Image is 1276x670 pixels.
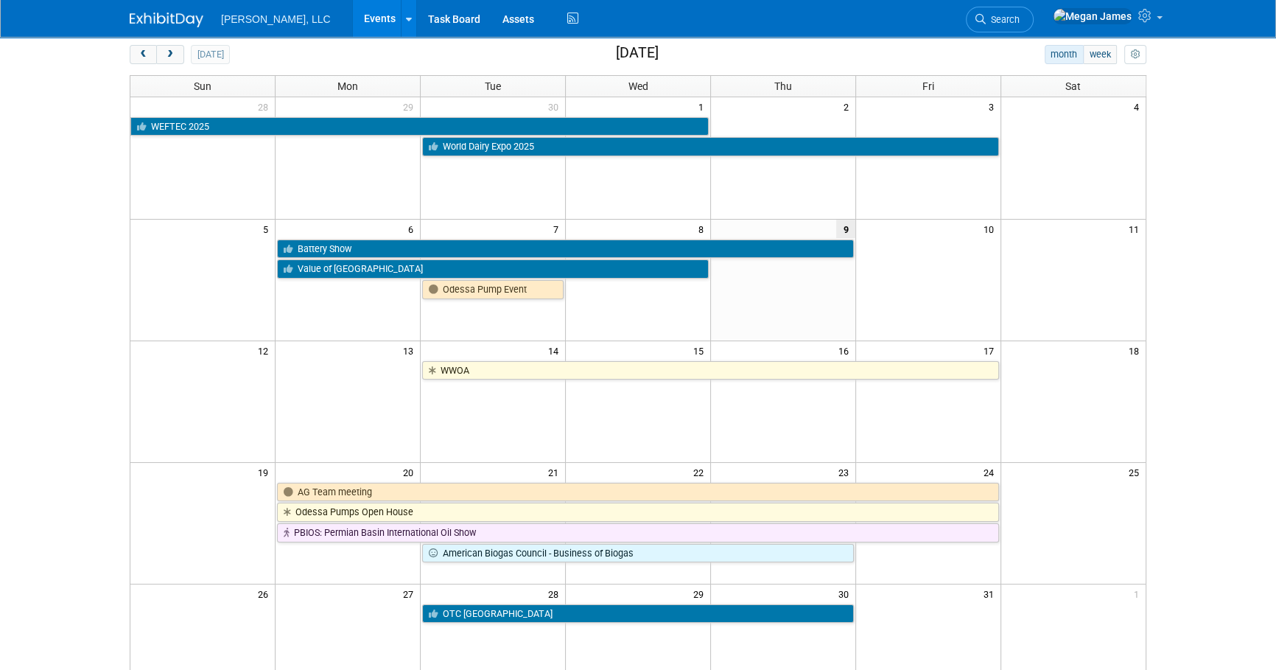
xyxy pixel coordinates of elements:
i: Personalize Calendar [1130,50,1140,60]
span: Sat [1065,80,1081,92]
span: Sun [194,80,211,92]
span: 1 [697,97,710,116]
span: 29 [402,97,420,116]
span: 23 [837,463,855,481]
button: month [1045,45,1084,64]
span: 14 [547,341,565,360]
span: 19 [256,463,275,481]
span: 25 [1127,463,1146,481]
a: Value of [GEOGRAPHIC_DATA] [277,259,709,279]
span: 28 [256,97,275,116]
button: week [1083,45,1117,64]
span: Thu [774,80,792,92]
a: PBIOS: Permian Basin International Oil Show [277,523,998,542]
a: WEFTEC 2025 [130,117,709,136]
img: Megan James [1053,8,1132,24]
button: prev [130,45,157,64]
span: 16 [837,341,855,360]
span: 26 [256,584,275,603]
button: next [156,45,183,64]
span: 2 [842,97,855,116]
span: 9 [836,220,855,238]
span: 12 [256,341,275,360]
span: [PERSON_NAME], LLC [221,13,331,25]
span: Wed [628,80,648,92]
span: 11 [1127,220,1146,238]
span: 15 [692,341,710,360]
button: [DATE] [191,45,230,64]
span: 10 [982,220,1000,238]
span: 27 [402,584,420,603]
span: 21 [547,463,565,481]
span: 20 [402,463,420,481]
span: 31 [982,584,1000,603]
span: 17 [982,341,1000,360]
span: 8 [697,220,710,238]
a: American Biogas Council - Business of Biogas [422,544,854,563]
span: 30 [547,97,565,116]
span: 30 [837,584,855,603]
span: Mon [337,80,358,92]
a: Battery Show [277,240,853,259]
span: Tue [485,80,501,92]
span: Search [986,14,1020,25]
button: myCustomButton [1124,45,1146,64]
span: 1 [1132,584,1146,603]
span: Fri [922,80,934,92]
span: 6 [407,220,420,238]
a: Odessa Pump Event [422,280,564,299]
a: OTC [GEOGRAPHIC_DATA] [422,604,854,624]
span: 24 [982,463,1000,481]
span: 29 [692,584,710,603]
span: 4 [1132,97,1146,116]
img: ExhibitDay [130,13,203,27]
span: 5 [262,220,275,238]
span: 13 [402,341,420,360]
a: AG Team meeting [277,483,998,502]
span: 3 [987,97,1000,116]
h2: [DATE] [616,45,659,61]
a: Search [966,7,1034,32]
a: Odessa Pumps Open House [277,503,998,522]
span: 7 [552,220,565,238]
span: 18 [1127,341,1146,360]
span: 28 [547,584,565,603]
span: 22 [692,463,710,481]
a: WWOA [422,361,998,380]
a: World Dairy Expo 2025 [422,137,998,156]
